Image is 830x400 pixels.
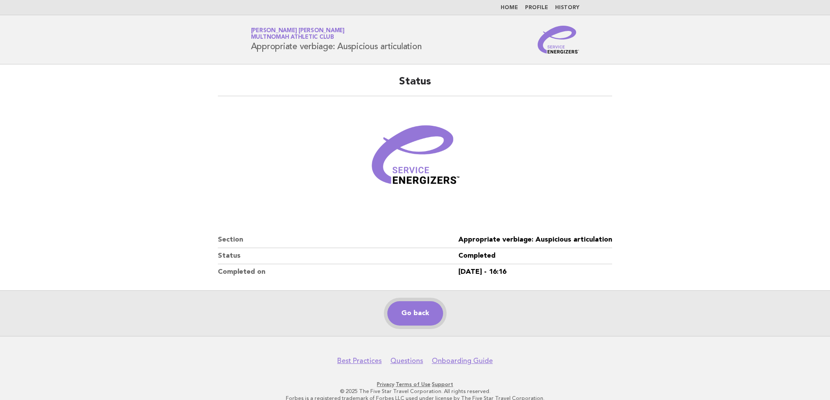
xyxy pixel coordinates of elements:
[251,28,422,51] h1: Appropriate verbiage: Auspicious articulation
[251,28,345,40] a: [PERSON_NAME] [PERSON_NAME]Multnomah Athletic Club
[363,107,468,211] img: Verified
[432,356,493,365] a: Onboarding Guide
[218,232,458,248] dt: Section
[377,381,394,387] a: Privacy
[555,5,579,10] a: History
[458,264,612,280] dd: [DATE] - 16:16
[251,35,334,40] span: Multnomah Athletic Club
[390,356,423,365] a: Questions
[149,381,682,388] p: · ·
[218,264,458,280] dt: Completed on
[149,388,682,395] p: © 2025 The Five Star Travel Corporation. All rights reserved.
[458,232,612,248] dd: Appropriate verbiage: Auspicious articulation
[337,356,382,365] a: Best Practices
[458,248,612,264] dd: Completed
[387,301,443,326] a: Go back
[396,381,430,387] a: Terms of Use
[525,5,548,10] a: Profile
[538,26,579,54] img: Service Energizers
[218,248,458,264] dt: Status
[432,381,453,387] a: Support
[501,5,518,10] a: Home
[218,75,612,96] h2: Status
